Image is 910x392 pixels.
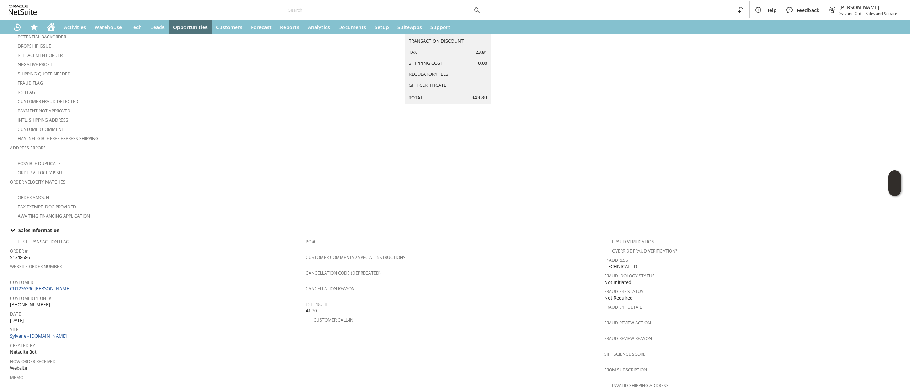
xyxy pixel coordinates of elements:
[18,34,66,40] a: Potential Backorder
[18,239,69,245] a: Test Transaction Flag
[314,317,353,323] a: Customer Call-in
[308,24,330,31] span: Analytics
[765,7,777,14] span: Help
[18,71,71,77] a: Shipping Quote Needed
[146,20,169,34] a: Leads
[64,24,86,31] span: Activities
[409,71,448,77] a: Regulatory Fees
[18,160,61,166] a: Possible Duplicate
[797,7,819,14] span: Feedback
[472,6,481,14] svg: Search
[839,4,897,11] span: [PERSON_NAME]
[338,24,366,31] span: Documents
[370,20,393,34] a: Setup
[10,248,28,254] a: Order #
[43,20,60,34] a: Home
[95,24,122,31] span: Warehouse
[471,94,487,101] span: 343.80
[839,11,861,16] span: Sylvane Old
[18,80,43,86] a: Fraud Flag
[375,24,389,31] span: Setup
[604,273,655,279] a: Fraud Idology Status
[306,301,328,307] a: Est Profit
[18,126,64,132] a: Customer Comment
[18,204,76,210] a: Tax Exempt. Doc Provided
[10,349,37,355] span: Netsuite Bot
[604,295,633,301] span: Not Required
[426,20,455,34] a: Support
[306,307,317,314] span: 41.30
[10,375,23,381] a: Memo
[304,20,334,34] a: Analytics
[126,20,146,34] a: Tech
[10,145,46,151] a: Address Errors
[10,285,72,292] a: CU1236396 [PERSON_NAME]
[397,24,422,31] span: SuiteApps
[18,52,63,58] a: Replacement Order
[10,311,21,317] a: Date
[90,20,126,34] a: Warehouse
[306,286,355,292] a: Cancellation Reason
[604,367,647,373] a: From Subscription
[9,20,26,34] a: Recent Records
[409,38,464,44] a: Transaction Discount
[18,62,53,68] a: Negative Profit
[276,20,304,34] a: Reports
[393,20,426,34] a: SuiteApps
[10,317,24,324] span: [DATE]
[18,108,70,114] a: Payment not approved
[10,365,27,371] span: Website
[10,301,50,308] span: [PHONE_NUMBER]
[10,179,65,185] a: Order Velocity Matches
[18,117,68,123] a: Intl. Shipping Address
[306,270,381,276] a: Cancellation Code (deprecated)
[280,24,299,31] span: Reports
[604,279,631,286] span: Not Initiated
[169,20,212,34] a: Opportunities
[334,20,370,34] a: Documents
[866,11,897,16] span: Sales and Service
[130,24,142,31] span: Tech
[409,49,417,55] a: Tax
[18,213,90,219] a: Awaiting Financing Application
[888,170,901,196] iframe: Click here to launch Oracle Guided Learning Help Panel
[10,333,69,339] a: Sylvane - [DOMAIN_NAME]
[18,43,51,49] a: Dropship Issue
[612,248,677,254] a: Override Fraud Verification?
[212,20,247,34] a: Customers
[10,295,52,301] a: Customer Phone#
[10,264,62,270] a: Website Order Number
[10,359,56,365] a: How Order Received
[287,6,472,14] input: Search
[409,82,446,88] a: Gift Certificate
[18,99,79,105] a: Customer Fraud Detected
[13,23,21,31] svg: Recent Records
[26,20,43,34] div: Shortcuts
[604,320,651,326] a: Fraud Review Action
[173,24,208,31] span: Opportunities
[476,49,487,55] span: 23.81
[7,226,903,235] td: Sales Information
[604,351,646,357] a: Sift Science Score
[216,24,242,31] span: Customers
[30,23,38,31] svg: Shortcuts
[10,279,33,285] a: Customer
[10,254,30,261] span: S1348686
[612,239,654,245] a: Fraud Verification
[604,335,652,341] a: Fraud Review Reason
[306,239,315,245] a: PO #
[60,20,90,34] a: Activities
[7,226,900,235] div: Sales Information
[604,288,643,295] a: Fraud E4F Status
[612,382,669,388] a: Invalid Shipping Address
[478,60,487,67] span: 0.00
[10,327,18,333] a: Site
[18,195,52,201] a: Order Amount
[604,257,628,263] a: IP Address
[409,94,423,101] a: Total
[430,24,450,31] span: Support
[18,89,35,95] a: RIS flag
[18,170,65,176] a: Order Velocity Issue
[604,263,638,270] span: [TECHNICAL_ID]
[10,343,35,349] a: Created By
